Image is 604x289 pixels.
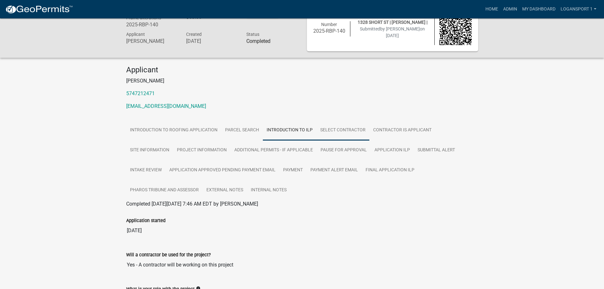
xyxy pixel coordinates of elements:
a: Parcel search [221,120,263,141]
span: Status [246,32,259,37]
a: External Notes [203,180,247,200]
a: Intake Review [126,160,166,181]
a: Home [483,3,501,15]
strong: Completed [246,38,270,44]
a: Project information [173,140,231,161]
a: Introduction to Roofing Application [126,120,221,141]
a: Submittal Alert [414,140,459,161]
h6: [PERSON_NAME] [126,38,177,44]
a: 5747212471 [126,90,155,96]
span: Applicant [126,32,145,37]
h4: Applicant [126,65,478,75]
label: Application started [126,219,166,223]
p: [PERSON_NAME] [126,77,478,85]
a: Additional Permits - If Applicable [231,140,317,161]
span: by [PERSON_NAME] [380,26,420,31]
h6: 2025-RBP-140 [313,28,346,34]
a: Application ILP [371,140,414,161]
label: Will a contractor be used for the project? [126,253,211,257]
a: Payment Alert Email [307,160,362,181]
a: Select contractor [316,120,369,141]
a: Final Application ILP [362,160,418,181]
a: Admin [501,3,520,15]
a: Payment [279,160,307,181]
span: Number [321,22,337,27]
a: Site Information [126,140,173,161]
a: Pharos Tribune and Assessor [126,180,203,200]
a: My Dashboard [520,3,558,15]
h6: 2025-RBP-140 [126,22,177,28]
span: Completed [DATE][DATE] 7:46 AM EDT by [PERSON_NAME] [126,201,258,207]
a: Logansport 1 [558,3,599,15]
a: Pause for Approval [317,140,371,161]
span: Submitted on [DATE] [360,26,425,38]
a: Contractor is Applicant [369,120,435,141]
h6: [DATE] [186,38,237,44]
a: Application Approved Pending Payment Email [166,160,279,181]
a: Internal Notes [247,180,290,200]
a: [EMAIL_ADDRESS][DOMAIN_NAME] [126,103,206,109]
a: Introduction to ILP [263,120,316,141]
span: 1328 SHORT ST | [PERSON_NAME] | [358,20,427,25]
img: QR code [439,13,472,45]
span: Created [186,32,202,37]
